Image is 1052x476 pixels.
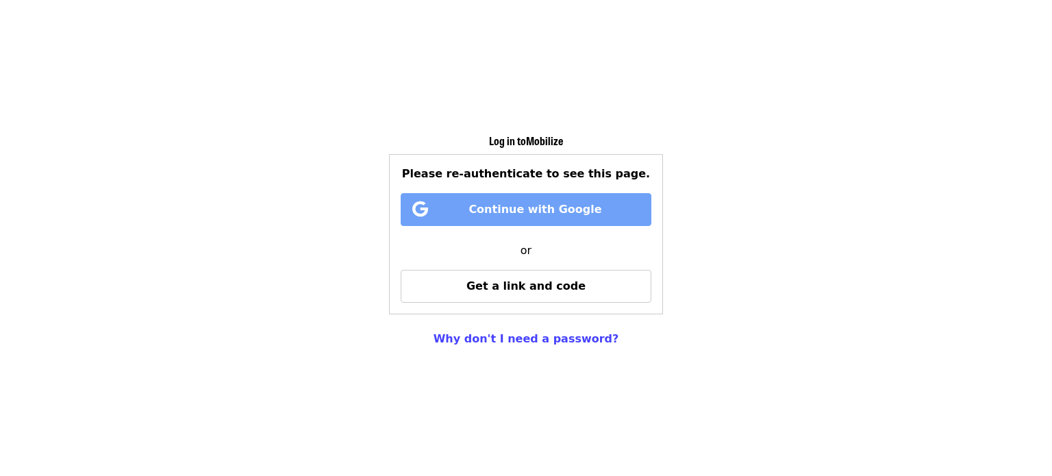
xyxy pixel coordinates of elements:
a: Why don't I need a password? [434,332,619,345]
button: Get a link and code [401,270,651,303]
span: Continue with Google [468,203,601,216]
span: Get a link and code [466,279,586,292]
span: or [521,244,531,257]
button: Continue with Google [401,193,651,226]
span: Log in to Mobilize [489,133,563,149]
i: google icon [412,199,428,219]
span: Please re-authenticate to see this page. [402,167,650,180]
